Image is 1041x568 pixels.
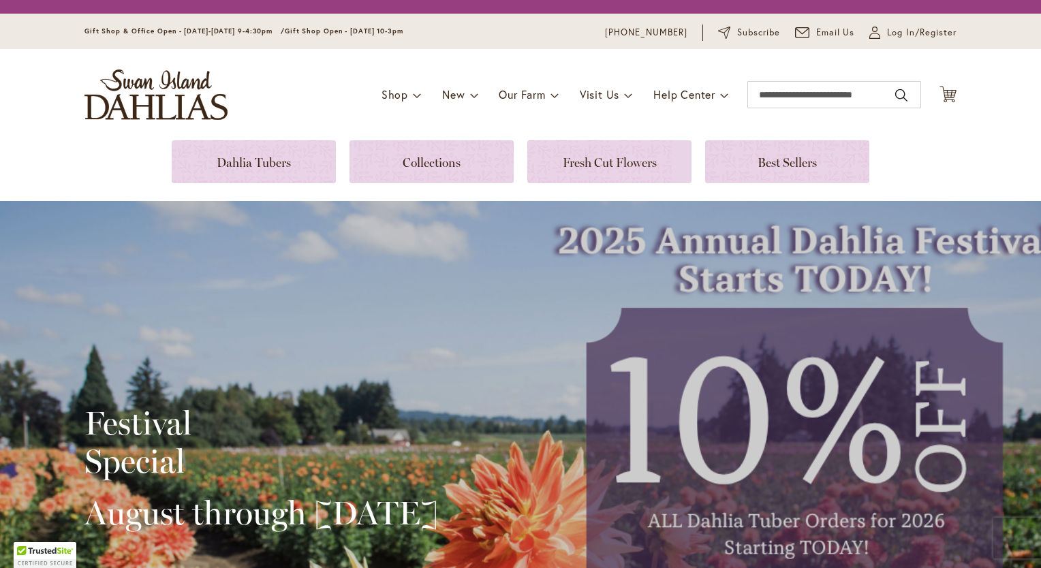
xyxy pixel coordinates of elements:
a: [PHONE_NUMBER] [605,26,687,40]
a: Email Us [795,26,855,40]
span: Gift Shop & Office Open - [DATE]-[DATE] 9-4:30pm / [84,27,285,35]
span: Log In/Register [887,26,957,40]
span: Help Center [653,87,715,101]
a: Log In/Register [869,26,957,40]
h2: August through [DATE] [84,494,438,532]
span: Our Farm [499,87,545,101]
span: New [442,87,465,101]
span: Visit Us [580,87,619,101]
span: Subscribe [737,26,780,40]
h2: Festival Special [84,404,438,480]
span: Gift Shop Open - [DATE] 10-3pm [285,27,403,35]
span: Shop [382,87,408,101]
div: TrustedSite Certified [14,542,76,568]
a: Subscribe [718,26,780,40]
span: Email Us [816,26,855,40]
a: store logo [84,69,228,120]
button: Search [895,84,907,106]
